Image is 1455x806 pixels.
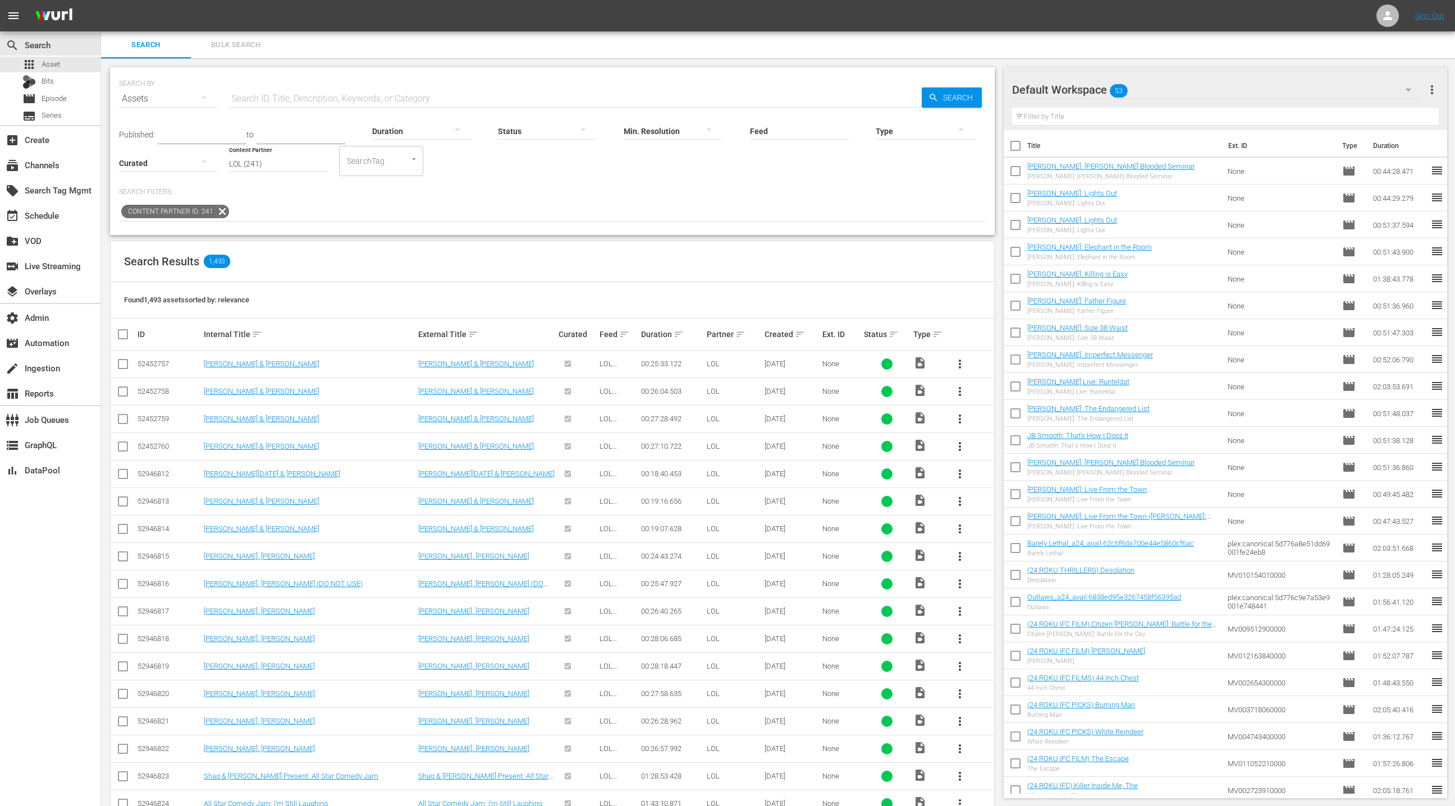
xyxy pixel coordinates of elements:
[418,579,548,596] a: [PERSON_NAME], [PERSON_NAME] (DO NOT USE)
[946,378,973,405] button: more_vert
[822,360,860,368] div: None
[6,337,19,350] span: Automation
[1027,361,1153,369] div: [PERSON_NAME]: Imperfect Messenger
[953,385,967,398] span: more_vert
[641,552,704,560] div: 00:24:43.274
[822,414,860,423] div: None
[1027,254,1152,261] div: [PERSON_NAME]: Elephant in the Room
[641,387,704,395] div: 00:26:04.503
[946,763,973,790] button: more_vert
[1425,76,1439,103] button: more_vert
[1027,754,1129,763] a: (24 ROKU IFC FILM) The Escape
[707,387,720,395] span: LOL
[641,579,704,588] div: 00:25:47.927
[418,469,555,478] a: [PERSON_NAME][DATE] & [PERSON_NAME]
[138,360,200,368] div: 52452757
[1223,265,1338,292] td: None
[822,524,860,533] div: None
[1430,164,1444,177] span: reorder
[7,9,20,22] span: menu
[138,387,200,395] div: 52452758
[204,662,315,670] a: [PERSON_NAME], [PERSON_NAME]
[121,205,216,218] span: Content Partner ID: 241
[198,39,274,52] span: Bulk Search
[946,708,973,735] button: more_vert
[108,39,184,52] span: Search
[600,552,637,586] span: LOL Network - [PERSON_NAME]
[707,469,720,478] span: LOL
[124,296,249,304] span: Found 1,493 assets sorted by: relevance
[913,521,927,535] span: Video
[6,387,19,400] span: Reports
[946,515,973,542] button: more_vert
[1221,130,1335,162] th: Ext. ID
[1430,245,1444,258] span: reorder
[600,328,637,341] div: Feed
[252,329,262,339] span: sort
[6,285,19,298] span: Overlays
[932,329,942,339] span: sort
[1369,319,1430,346] td: 00:51:47.303
[913,356,927,370] span: Video
[1342,191,1356,205] span: Episode
[707,328,761,341] div: Partner
[1027,577,1134,584] div: Desolation
[707,579,720,588] span: LOL
[822,469,860,478] div: None
[1430,379,1444,393] span: reorder
[42,93,67,104] span: Episode
[418,552,529,560] a: [PERSON_NAME], [PERSON_NAME]
[22,92,36,105] span: Episode
[1369,211,1430,238] td: 00:51:37.594
[1223,508,1338,535] td: None
[6,362,19,375] span: Ingestion
[204,414,319,423] a: [PERSON_NAME] & [PERSON_NAME]
[1223,535,1338,561] td: plex:canonical:5d776a8e51dd69001fe24eb8
[1369,400,1430,427] td: 00:51:48.037
[204,387,319,395] a: [PERSON_NAME] & [PERSON_NAME]
[1430,218,1444,231] span: reorder
[822,442,860,450] div: None
[1027,647,1145,655] a: (24 ROKU IFC FILM) [PERSON_NAME]
[953,632,967,646] span: more_vert
[1027,496,1147,503] div: [PERSON_NAME]: Live From the Town
[1223,292,1338,319] td: None
[1369,427,1430,454] td: 00:51:38.128
[138,469,200,478] div: 52946812
[138,330,200,339] div: ID
[204,442,319,450] a: [PERSON_NAME] & [PERSON_NAME]
[1027,701,1135,709] a: (24 ROKU IFC PICKS) Burning Man
[418,524,534,533] a: [PERSON_NAME] & [PERSON_NAME]
[124,255,199,268] span: Search Results
[6,439,19,452] span: GraphQL
[1027,431,1128,440] a: JB Smooth: That's How I Dooz It
[641,360,704,368] div: 00:25:33.122
[953,357,967,371] span: more_vert
[889,329,899,339] span: sort
[1342,380,1356,393] span: Episode
[765,414,819,423] div: [DATE]
[765,387,819,395] div: [DATE]
[204,579,363,588] a: [PERSON_NAME], [PERSON_NAME] (DO NOT USE)
[735,329,745,339] span: sort
[6,39,19,52] span: Search
[204,717,315,725] a: [PERSON_NAME], [PERSON_NAME]
[204,689,315,698] a: [PERSON_NAME], [PERSON_NAME]
[1430,487,1444,500] span: reorder
[6,260,19,273] span: Live Streaming
[1027,243,1152,251] a: [PERSON_NAME]: Elephant in the Room
[922,87,982,108] button: Search
[913,494,927,507] span: Video
[1430,271,1444,285] span: reorder
[1369,535,1430,561] td: 02:03:51.668
[418,634,529,643] a: [PERSON_NAME], [PERSON_NAME]
[418,360,534,368] a: [PERSON_NAME] & [PERSON_NAME]
[1342,326,1356,339] span: Episode
[641,442,704,450] div: 00:27:10.722
[600,469,637,503] span: LOL Network - [PERSON_NAME]
[468,329,478,339] span: sort
[641,328,704,341] div: Duration
[6,209,19,223] span: Schedule
[1342,568,1356,582] span: Episode
[953,742,967,756] span: more_vert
